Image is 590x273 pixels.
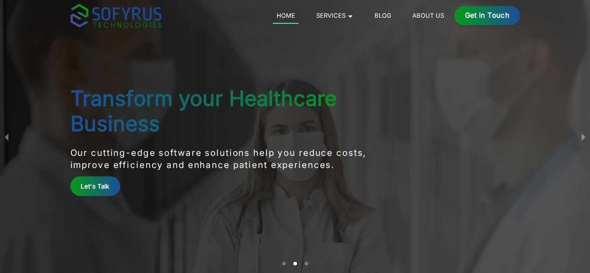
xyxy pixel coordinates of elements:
h2: Transform your Healthcare Business [70,86,370,136]
a: Let's Talk [70,176,120,196]
img: sofyrus [70,4,161,28]
a: Get in Touch [454,6,520,25]
a: Home [273,10,298,24]
a: Services 🞃 [312,10,357,21]
a: About Us [409,10,447,21]
li: slide item 2 [293,262,297,266]
a: Blog [371,10,395,21]
li: slide item 3 [305,262,308,266]
li: slide item 1 [282,262,286,266]
p: Our cutting-edge software solutions help you reduce costs, improve efficiency and enhance patient... [70,147,370,172]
